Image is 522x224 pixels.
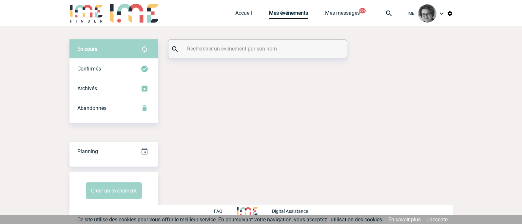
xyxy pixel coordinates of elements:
p: FAQ [214,209,222,214]
span: Confirmés [77,66,101,72]
div: Retrouvez ici tous vos évènements avant confirmation [69,39,158,59]
img: http://www.idealmeetingsevents.fr/ [237,207,257,215]
div: Retrouvez ici tous vos événements organisés par date et état d'avancement [69,142,158,161]
img: IME-Finder [69,4,104,23]
a: J'accepte [426,216,448,223]
div: Retrouvez ici tous les événements que vous avez décidé d'archiver [69,79,158,98]
p: Digital Assistance [272,209,308,214]
span: Ce site utilise des cookies pour vous offrir le meilleur service. En poursuivant votre navigation... [77,216,383,223]
a: Accueil [235,10,252,19]
span: En cours [77,46,97,52]
img: 101028-0.jpg [418,4,436,23]
button: 99+ [359,8,366,13]
span: Planning [77,148,98,154]
span: Abandonnés [77,105,106,111]
a: En savoir plus [388,216,421,223]
div: Retrouvez ici tous vos événements annulés [69,98,158,118]
a: FAQ [214,208,237,214]
input: Rechercher un événement par son nom [185,44,331,53]
a: Mes événements [269,10,308,19]
span: IME [408,11,414,16]
button: Créer un événement [86,182,142,199]
a: Mes messages [325,10,360,19]
span: Archivés [77,85,97,92]
a: Planning [69,141,158,161]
